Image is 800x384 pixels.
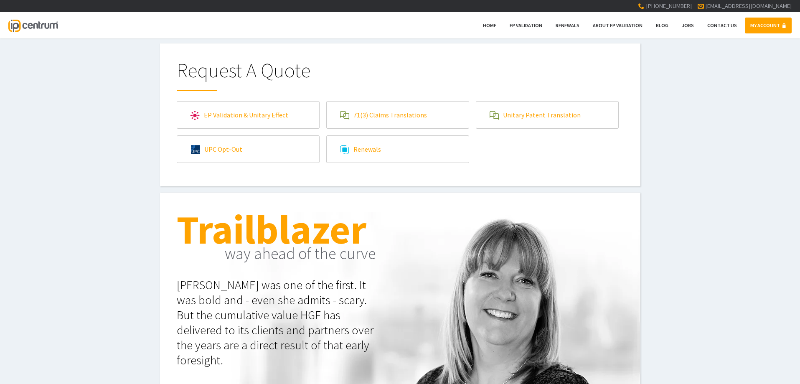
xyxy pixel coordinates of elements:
span: Renewals [556,22,579,28]
a: Renewals [550,18,585,33]
span: [PHONE_NUMBER] [646,2,692,10]
a: IP Centrum [8,12,58,38]
a: Blog [650,18,674,33]
span: Home [483,22,496,28]
a: EP Validation & Unitary Effect [177,102,319,128]
span: About EP Validation [593,22,643,28]
h1: Request A Quote [177,60,624,91]
a: Contact Us [702,18,742,33]
a: [EMAIL_ADDRESS][DOMAIN_NAME] [705,2,792,10]
span: Blog [656,22,668,28]
span: Contact Us [707,22,737,28]
a: UPC Opt-Out [177,136,319,163]
a: About EP Validation [587,18,648,33]
a: Unitary Patent Translation [476,102,618,128]
a: MY ACCOUNT [745,18,792,33]
img: upc.svg [191,145,200,154]
a: 71(3) Claims Translations [327,102,469,128]
span: Jobs [682,22,694,28]
a: Jobs [676,18,699,33]
span: EP Validation [510,22,542,28]
a: Home [477,18,502,33]
a: Renewals [327,136,469,163]
a: EP Validation [504,18,548,33]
